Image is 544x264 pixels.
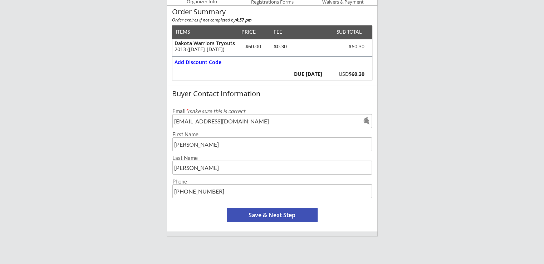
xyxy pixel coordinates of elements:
[227,208,318,222] button: Save & Next Step
[172,8,372,16] div: Order Summary
[175,47,235,52] div: 2013 ([DATE]-[DATE])
[238,29,259,34] div: PRICE
[269,29,287,34] div: FEE
[172,108,372,114] div: Email
[172,90,372,98] div: Buyer Contact Information
[326,72,364,77] div: USD
[176,29,201,34] div: ITEMS
[293,72,322,77] div: DUE [DATE]
[269,44,293,49] div: $0.30
[172,155,372,161] div: Last Name
[238,44,269,49] div: $60.00
[236,17,251,23] strong: 4:57 pm
[324,44,364,49] div: $60.30
[334,29,362,34] div: SUB TOTAL
[186,108,245,114] em: make sure this is correct
[175,60,222,65] div: Add Discount Code
[172,132,372,137] div: First Name
[175,41,235,46] div: Dakota Warriors Tryouts
[349,70,364,77] strong: $60.30
[172,179,372,184] div: Phone
[172,18,372,22] div: Order expires if not completed by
